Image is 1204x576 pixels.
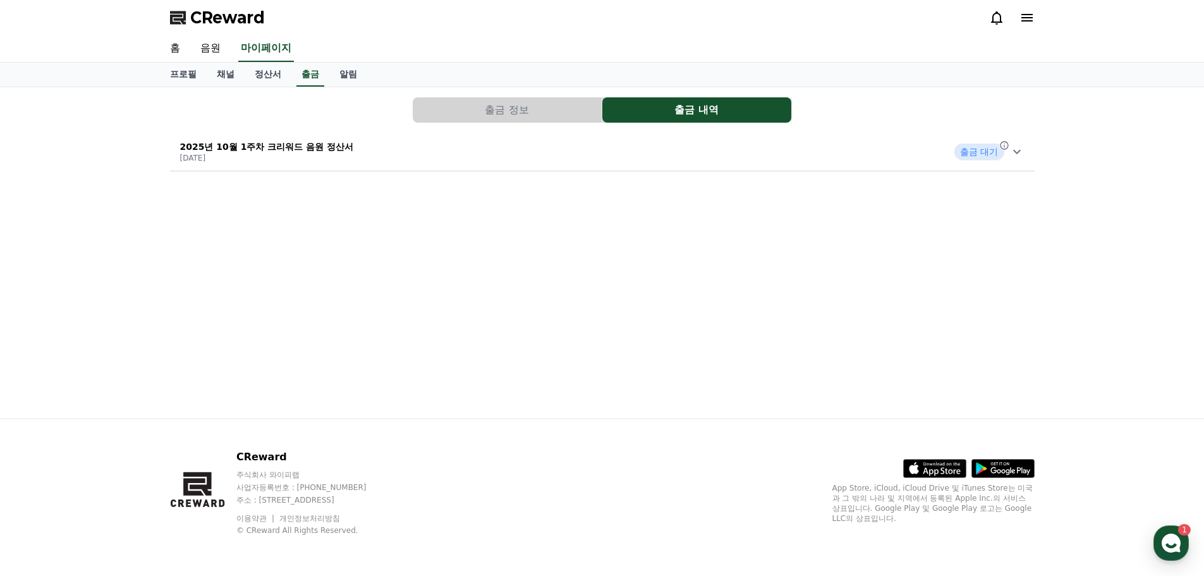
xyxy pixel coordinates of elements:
[116,420,131,431] span: 대화
[236,495,391,505] p: 주소 : [STREET_ADDRESS]
[236,470,391,480] p: 주식회사 와이피랩
[832,483,1035,524] p: App Store, iCloud, iCloud Drive 및 iTunes Store는 미국과 그 밖의 나라 및 지역에서 등록된 Apple Inc.의 서비스 상표입니다. Goo...
[236,525,391,536] p: © CReward All Rights Reserved.
[602,97,792,123] a: 출금 내역
[207,63,245,87] a: 채널
[128,400,133,410] span: 1
[279,514,340,523] a: 개인정보처리방침
[160,35,190,62] a: 홈
[245,63,291,87] a: 정산서
[180,140,354,153] p: 2025년 10월 1주차 크리워드 음원 정산서
[954,144,1004,160] span: 출금 대기
[4,401,83,432] a: 홈
[413,97,602,123] a: 출금 정보
[236,450,391,465] p: CReward
[163,401,243,432] a: 설정
[180,153,354,163] p: [DATE]
[190,35,231,62] a: 음원
[190,8,265,28] span: CReward
[83,401,163,432] a: 1대화
[329,63,367,87] a: 알림
[195,420,210,430] span: 설정
[40,420,47,430] span: 홈
[170,8,265,28] a: CReward
[413,97,602,123] button: 출금 정보
[160,63,207,87] a: 프로필
[236,482,391,493] p: 사업자등록번호 : [PHONE_NUMBER]
[296,63,324,87] a: 출금
[602,97,791,123] button: 출금 내역
[238,35,294,62] a: 마이페이지
[170,133,1035,171] button: 2025년 10월 1주차 크리워드 음원 정산서 [DATE] 출금 대기
[236,514,276,523] a: 이용약관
